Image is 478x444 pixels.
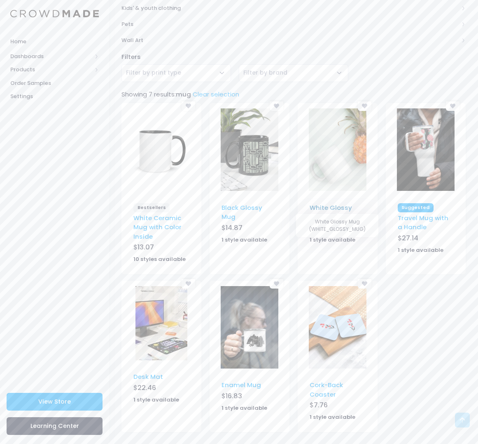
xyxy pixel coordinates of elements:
[133,242,189,254] div: $
[7,417,103,435] a: Learning Center
[117,52,470,61] div: Filters
[10,38,99,46] span: Home
[310,203,352,221] a: White Glossy Mug
[222,223,277,235] div: $
[10,52,92,61] span: Dashboards
[138,242,154,252] span: 13.07
[133,372,163,381] a: Desk Mat
[117,90,470,99] div: Showing 7 results:
[10,79,99,87] span: Order Samples
[222,236,267,244] strong: 1 style available
[30,422,79,430] span: Learning Center
[133,203,170,212] span: Bestsellers
[121,4,459,12] span: Kids' & youth clothing
[222,404,267,412] strong: 1 style available
[121,20,459,28] span: Pets
[10,10,99,18] img: Logo
[402,233,418,243] span: 27.14
[398,246,443,254] strong: 1 style available
[133,214,182,241] a: White Ceramic Mug with Color Inside
[222,381,261,389] a: Enamel Mug
[239,64,348,82] span: Filter by brand
[222,203,262,221] a: Black Glossy Mug
[222,391,277,403] div: $
[314,400,328,410] span: 7.76
[10,66,92,74] span: Products
[133,396,179,404] strong: 1 style available
[126,68,181,77] span: Filter by print type
[398,214,448,231] a: Travel Mug with a Handle
[310,236,355,244] strong: 1 style available
[310,400,366,412] div: $
[176,90,191,99] span: mug
[133,255,186,263] strong: 10 styles available
[10,92,99,101] span: Settings
[121,36,459,45] span: Wall Art
[398,203,434,212] span: Suggested
[133,383,189,395] div: $
[243,68,287,77] span: Filter by brand
[398,233,454,245] div: $
[193,90,239,99] a: Clear selection
[310,381,343,398] a: Cork-Back Coaster
[226,391,242,401] span: 16.83
[310,413,355,421] strong: 1 style available
[7,393,103,411] a: View Store
[138,383,156,392] span: 22.46
[226,223,242,233] span: 14.87
[38,397,71,406] span: View Store
[296,214,378,237] div: White Glossy Mug (WHITE_GLOSSY_MUG)
[121,64,231,82] span: Filter by print type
